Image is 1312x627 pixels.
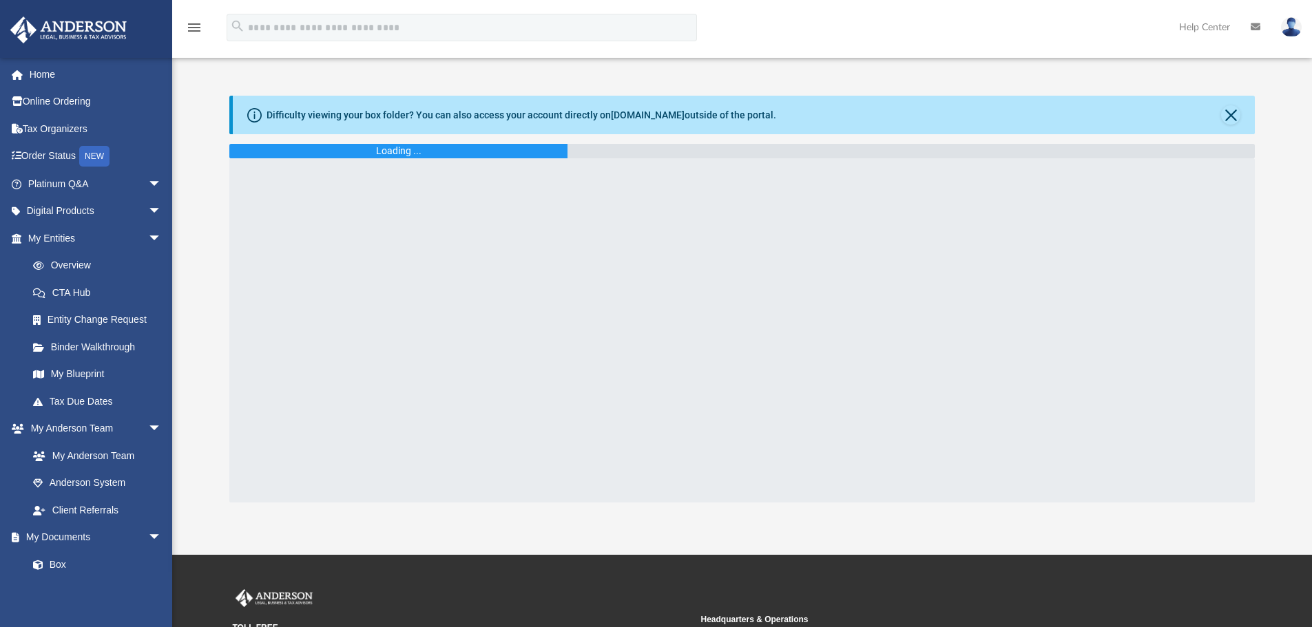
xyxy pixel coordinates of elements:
[10,115,183,142] a: Tax Organizers
[19,306,183,334] a: Entity Change Request
[148,415,176,443] span: arrow_drop_down
[19,333,183,361] a: Binder Walkthrough
[233,589,315,607] img: Anderson Advisors Platinum Portal
[376,144,421,158] div: Loading ...
[148,170,176,198] span: arrow_drop_down
[186,19,202,36] i: menu
[230,19,245,34] i: search
[79,146,110,167] div: NEW
[1281,17,1302,37] img: User Pic
[10,524,176,551] a: My Documentsarrow_drop_down
[19,496,176,524] a: Client Referrals
[701,613,1160,626] small: Headquarters & Operations
[19,578,176,606] a: Meeting Minutes
[19,442,169,469] a: My Anderson Team
[267,108,776,123] div: Difficulty viewing your box folder? You can also access your account directly on outside of the p...
[10,224,183,252] a: My Entitiesarrow_drop_down
[19,361,176,388] a: My Blueprint
[19,279,183,306] a: CTA Hub
[611,109,685,120] a: [DOMAIN_NAME]
[10,198,183,225] a: Digital Productsarrow_drop_down
[10,61,183,88] a: Home
[10,88,183,116] a: Online Ordering
[19,469,176,497] a: Anderson System
[10,142,183,171] a: Order StatusNEW
[19,551,169,578] a: Box
[148,524,176,552] span: arrow_drop_down
[19,387,183,415] a: Tax Due Dates
[6,17,131,43] img: Anderson Advisors Platinum Portal
[1221,105,1240,125] button: Close
[148,224,176,253] span: arrow_drop_down
[10,170,183,198] a: Platinum Q&Aarrow_drop_down
[19,252,183,279] a: Overview
[10,415,176,443] a: My Anderson Teamarrow_drop_down
[148,198,176,226] span: arrow_drop_down
[186,26,202,36] a: menu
